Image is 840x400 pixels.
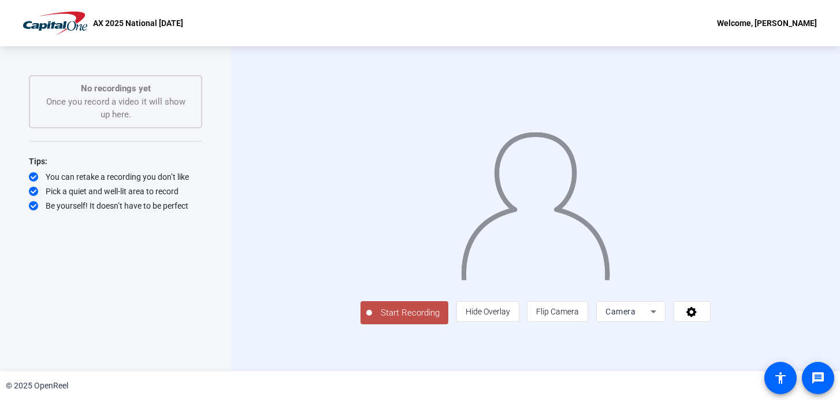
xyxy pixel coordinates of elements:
span: Flip Camera [536,307,579,316]
div: Welcome, [PERSON_NAME] [717,16,817,30]
div: Be yourself! It doesn’t have to be perfect [29,200,202,212]
button: Flip Camera [527,301,588,322]
mat-icon: accessibility [774,371,787,385]
span: Hide Overlay [466,307,510,316]
img: overlay [460,123,611,280]
div: © 2025 OpenReel [6,380,68,392]
p: No recordings yet [42,82,189,95]
div: You can retake a recording you don’t like [29,171,202,183]
button: Hide Overlay [456,301,519,322]
mat-icon: message [811,371,825,385]
p: AX 2025 National [DATE] [93,16,183,30]
div: Once you record a video it will show up here. [42,82,189,121]
div: Tips: [29,154,202,168]
span: Start Recording [372,306,448,320]
div: Pick a quiet and well-lit area to record [29,186,202,197]
img: OpenReel logo [23,12,87,35]
span: Camera [605,307,635,316]
button: Start Recording [360,301,448,324]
